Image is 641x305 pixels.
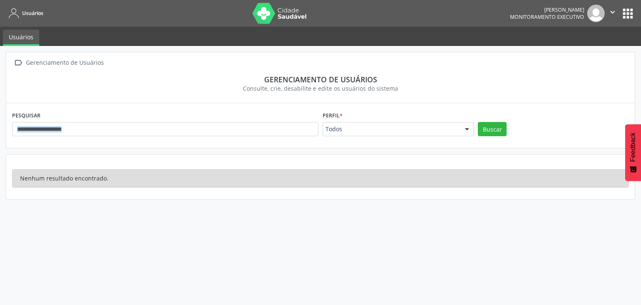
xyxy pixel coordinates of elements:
a:  Gerenciamento de Usuários [12,57,105,69]
button: Feedback - Mostrar pesquisa [625,124,641,181]
div: [PERSON_NAME] [510,6,584,13]
label: Perfil [323,109,343,122]
a: Usuários [6,6,43,20]
span: Feedback [629,132,637,162]
a: Usuários [3,30,39,46]
img: img [587,5,605,22]
span: Usuários [22,10,43,17]
div: Consulte, crie, desabilite e edite os usuários do sistema [18,84,623,93]
div: Nenhum resultado encontrado. [12,169,629,188]
button: Buscar [478,122,507,136]
i:  [608,8,617,17]
label: PESQUISAR [12,109,40,122]
button: apps [621,6,635,21]
div: Gerenciamento de usuários [18,75,623,84]
span: Monitoramento Executivo [510,13,584,20]
i:  [12,57,24,69]
span: Todos [326,125,457,133]
button:  [605,5,621,22]
div: Gerenciamento de Usuários [24,57,105,69]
